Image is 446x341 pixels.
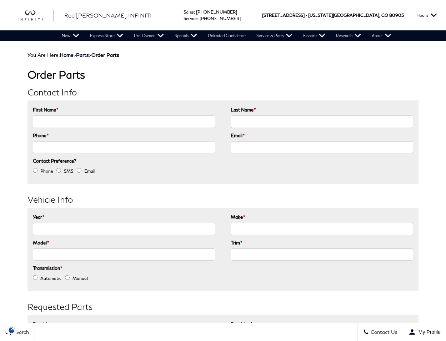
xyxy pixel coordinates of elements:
[56,30,397,41] nav: Main Navigation
[76,52,119,58] span: >
[4,326,20,334] img: Opt-Out Icon
[231,320,258,328] label: Part Number
[184,9,194,15] span: Sales
[231,239,242,247] label: Trim
[129,30,169,41] a: Pre-Owned
[33,264,62,272] label: Transmission
[200,16,241,21] a: [PHONE_NUMBER]
[64,12,152,19] span: Red [PERSON_NAME] INFINITI
[64,11,152,20] a: Red [PERSON_NAME] INFINITI
[366,30,397,41] a: About
[56,30,85,41] a: New
[33,320,56,328] label: Part Name
[184,16,197,21] span: Service
[4,326,20,334] section: Click to Open Cookie Consent Modal
[298,30,331,41] a: Finance
[331,30,366,41] a: Research
[72,275,88,282] label: Manual
[64,167,73,175] label: SMS
[60,52,119,58] span: >
[369,329,397,335] span: Contact Us
[76,52,89,58] a: Parts
[40,275,61,282] label: Automatic
[33,157,76,165] label: Contact Preference?
[27,88,418,97] h2: Contact Info
[196,9,237,15] a: [PHONE_NUMBER]
[60,52,74,58] a: Home
[27,195,418,204] h2: Vehicle Info
[231,106,256,114] label: Last Name
[84,167,95,175] label: Email
[231,132,245,139] label: Email
[18,10,54,21] a: infiniti
[403,323,446,341] button: Open user profile menu
[85,30,129,41] a: Express Store
[27,52,418,58] div: Breadcrumbs
[202,30,251,41] a: Unlimited Confidence
[27,302,418,311] h2: Requested Parts
[27,52,119,58] span: You Are Here:
[27,69,418,80] h1: Order Parts
[33,106,58,114] label: First Name
[251,30,298,41] a: Service & Parts
[197,16,199,21] span: :
[33,213,44,221] label: Year
[416,329,441,335] span: My Profile
[33,239,49,247] label: Model
[33,132,49,139] label: Phone
[231,213,245,221] label: Make
[11,329,29,335] span: Search
[18,10,54,21] img: INFINITI
[194,9,195,15] span: :
[40,167,53,175] label: Phone
[262,13,404,18] a: [STREET_ADDRESS] • [US_STATE][GEOGRAPHIC_DATA], CO 80905
[169,30,202,41] a: Specials
[91,52,119,58] strong: Order Parts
